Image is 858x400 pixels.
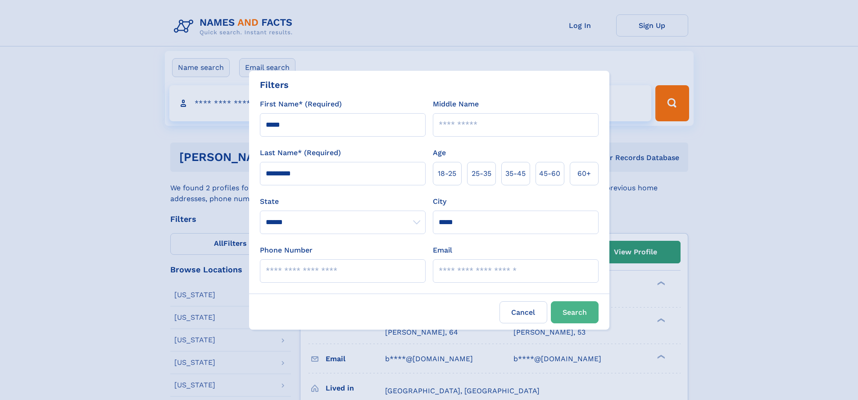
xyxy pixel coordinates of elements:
[433,147,446,158] label: Age
[260,147,341,158] label: Last Name* (Required)
[438,168,456,179] span: 18‑25
[260,196,426,207] label: State
[260,78,289,92] div: Filters
[499,301,547,323] label: Cancel
[539,168,560,179] span: 45‑60
[505,168,526,179] span: 35‑45
[433,99,479,110] label: Middle Name
[260,245,313,256] label: Phone Number
[577,168,591,179] span: 60+
[260,99,342,110] label: First Name* (Required)
[472,168,491,179] span: 25‑35
[433,196,446,207] label: City
[433,245,452,256] label: Email
[551,301,599,323] button: Search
